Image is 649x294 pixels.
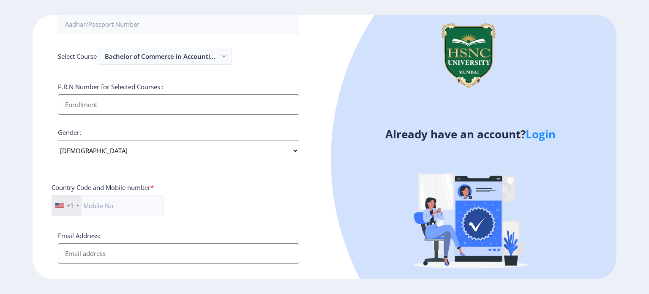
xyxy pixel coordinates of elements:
input: Mobile No [52,195,164,216]
label: Select Course [58,52,97,60]
label: Password: [58,277,88,286]
div: United States: +1 [52,195,82,216]
input: Enrollment [58,94,299,115]
img: logo [428,15,509,95]
input: Aadhar/Passport Number [58,14,299,34]
input: Email address [58,243,299,264]
button: Bachelor of Commerce in Accounting and Finance [97,48,232,65]
img: Verified-rafiki.svg [397,142,545,290]
label: Email Address: [58,231,101,240]
div: +1 [66,201,74,210]
label: P.R.N Number for Selected Courses : [58,82,164,91]
a: Login [526,126,556,142]
label: Country Code and Mobile number [52,183,154,192]
label: Gender: [58,128,81,137]
h4: Already have an account? [331,127,610,141]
